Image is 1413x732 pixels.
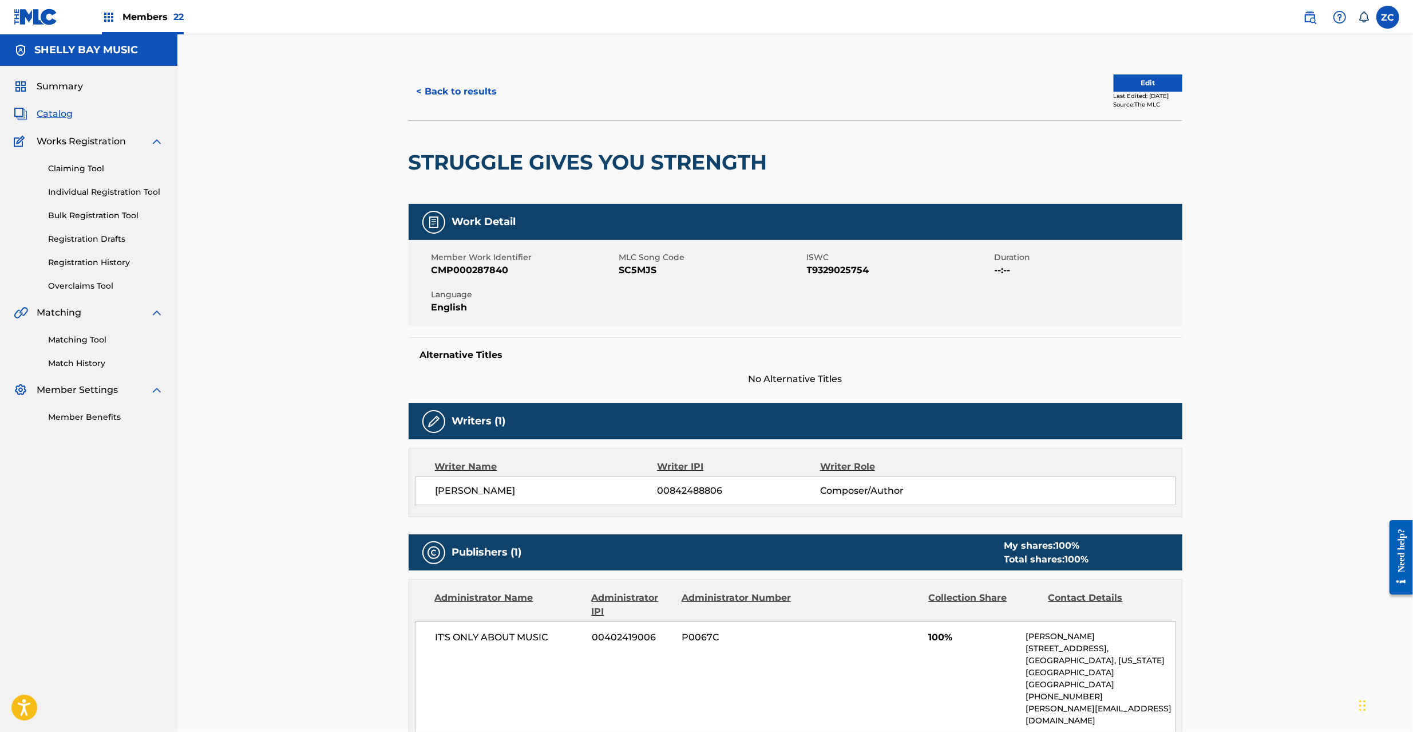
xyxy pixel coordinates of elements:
[1026,631,1175,643] p: [PERSON_NAME]
[928,591,1039,619] div: Collection Share
[1303,10,1317,24] img: search
[592,631,673,644] span: 00402419006
[1381,511,1413,604] iframe: Resource Center
[14,383,27,397] img: Member Settings
[48,357,164,369] a: Match History
[14,80,27,93] img: Summary
[1026,655,1175,679] p: [GEOGRAPHIC_DATA], [US_STATE][GEOGRAPHIC_DATA]
[592,591,673,619] div: Administrator IPI
[48,257,164,269] a: Registration History
[37,383,118,397] span: Member Settings
[427,546,441,560] img: Publishers
[1376,6,1399,29] div: User Menu
[122,10,184,23] span: Members
[409,77,505,106] button: < Back to results
[995,251,1180,263] span: Duration
[427,415,441,428] img: Writers
[432,289,616,301] span: Language
[150,135,164,148] img: expand
[37,80,83,93] span: Summary
[1004,553,1089,566] div: Total shares:
[37,135,126,148] span: Works Registration
[807,251,992,263] span: ISWC
[14,80,83,93] a: SummarySummary
[432,301,616,314] span: English
[48,233,164,245] a: Registration Drafts
[995,263,1180,277] span: --:--
[1004,539,1089,553] div: My shares:
[427,215,441,229] img: Work Detail
[1328,6,1351,29] div: Help
[657,460,820,474] div: Writer IPI
[820,460,968,474] div: Writer Role
[150,306,164,320] img: expand
[48,186,164,198] a: Individual Registration Tool
[1114,100,1182,109] div: Source: The MLC
[1299,6,1321,29] a: Public Search
[619,263,804,277] span: SC5MJS
[619,251,804,263] span: MLC Song Code
[14,107,73,121] a: CatalogCatalog
[37,306,81,320] span: Matching
[150,383,164,397] img: expand
[436,631,584,644] span: IT'S ONLY ABOUT MUSIC
[14,107,27,121] img: Catalog
[657,484,820,498] span: 00842488806
[48,210,164,222] a: Bulk Registration Tool
[1048,591,1159,619] div: Contact Details
[48,411,164,423] a: Member Benefits
[1026,703,1175,727] p: [PERSON_NAME][EMAIL_ADDRESS][DOMAIN_NAME]
[1056,540,1080,551] span: 100 %
[820,484,968,498] span: Composer/Author
[173,11,184,22] span: 22
[14,9,58,25] img: MLC Logo
[1114,92,1182,100] div: Last Edited: [DATE]
[1333,10,1347,24] img: help
[807,263,992,277] span: T9329025754
[34,44,138,57] h5: SHELLY BAY MUSIC
[1026,691,1175,703] p: [PHONE_NUMBER]
[1356,677,1413,732] iframe: Chat Widget
[682,591,793,619] div: Administrator Number
[48,334,164,346] a: Matching Tool
[1026,679,1175,691] p: [GEOGRAPHIC_DATA]
[1114,74,1182,92] button: Edit
[420,349,1171,361] h5: Alternative Titles
[409,149,773,175] h2: STRUGGLE GIVES YOU STRENGTH
[452,415,506,428] h5: Writers (1)
[48,280,164,292] a: Overclaims Tool
[14,135,29,148] img: Works Registration
[452,215,516,229] h5: Work Detail
[48,163,164,175] a: Claiming Tool
[1359,688,1366,723] div: Drag
[435,591,583,619] div: Administrator Name
[452,546,522,559] h5: Publishers (1)
[102,10,116,24] img: Top Rightsholders
[436,484,658,498] span: [PERSON_NAME]
[409,372,1182,386] span: No Alternative Titles
[432,251,616,263] span: Member Work Identifier
[1358,11,1370,23] div: Notifications
[14,306,28,320] img: Matching
[432,263,616,277] span: CMP000287840
[928,631,1017,644] span: 100%
[682,631,793,644] span: P0067C
[37,107,73,121] span: Catalog
[435,460,658,474] div: Writer Name
[1065,554,1089,565] span: 100 %
[14,44,27,57] img: Accounts
[1026,643,1175,655] p: [STREET_ADDRESS],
